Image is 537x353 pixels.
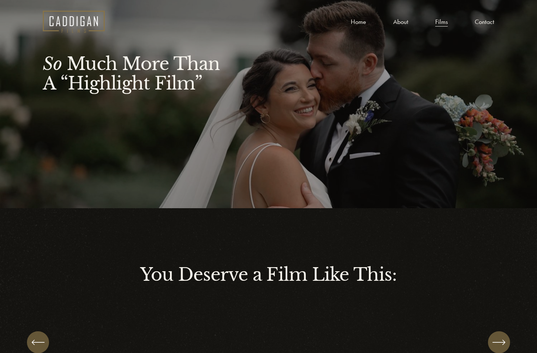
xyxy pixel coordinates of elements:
[475,16,494,27] a: Contact
[43,53,62,75] em: So
[351,16,366,27] a: Home
[43,55,231,94] h2: Much More Than A “Highlight Film”
[393,16,408,27] a: About
[435,16,448,27] a: Films
[43,11,104,33] img: Caddigan Films
[43,262,494,288] p: You Deserve a Film Like This:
